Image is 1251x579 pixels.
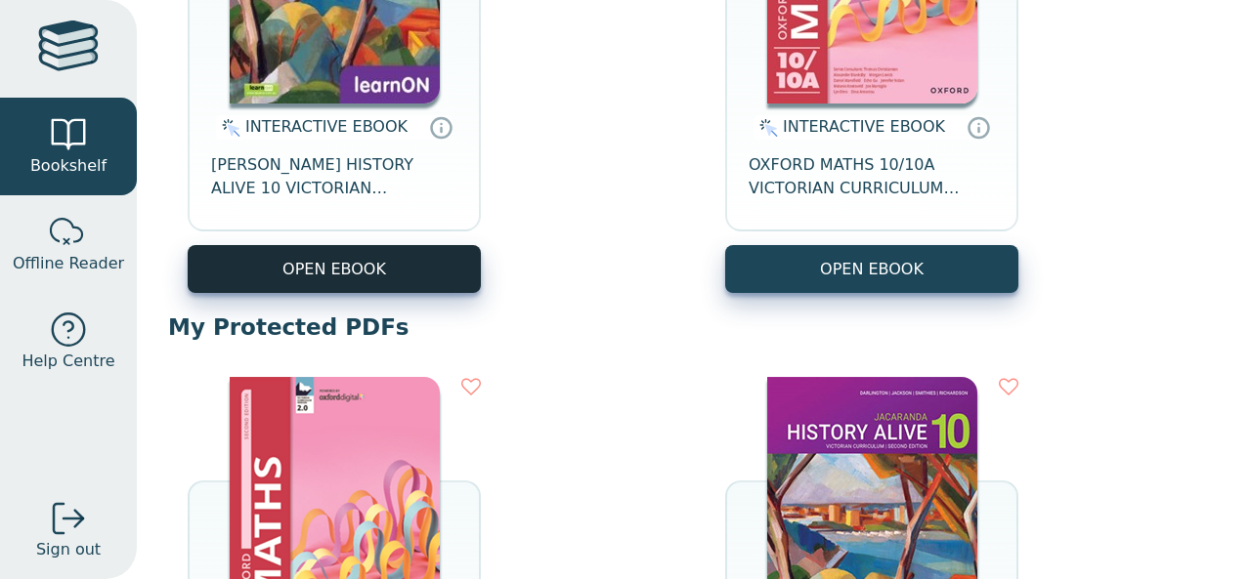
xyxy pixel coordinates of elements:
img: interactive.svg [216,116,240,140]
span: Bookshelf [30,154,107,178]
span: INTERACTIVE EBOOK [245,117,408,136]
p: My Protected PDFs [168,312,1220,342]
button: OPEN EBOOK [725,245,1018,293]
span: Offline Reader [13,252,124,275]
span: Sign out [36,538,101,561]
img: interactive.svg [754,116,778,140]
button: OPEN EBOOK [188,245,481,293]
span: OXFORD MATHS 10/10A VICTORIAN CURRICULUM STUDENT ESSENTIAL DIGITAL ACCESS 2E [749,153,995,200]
span: [PERSON_NAME] HISTORY ALIVE 10 VICTORIAN CURRICULUM LEARNON EBOOK 2E [211,153,457,200]
span: Help Centre [22,350,114,373]
a: Interactive eBooks are accessed online via the publisher’s portal. They contain interactive resou... [967,115,990,139]
a: Interactive eBooks are accessed online via the publisher’s portal. They contain interactive resou... [429,115,453,139]
span: INTERACTIVE EBOOK [783,117,945,136]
